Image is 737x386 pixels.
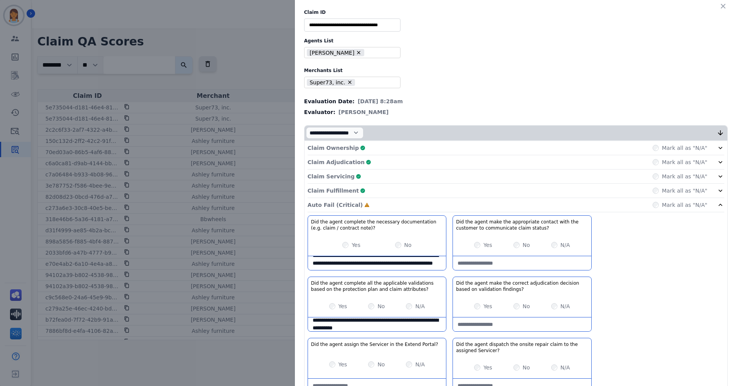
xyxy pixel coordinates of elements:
[358,97,403,105] span: [DATE] 8:28am
[456,341,588,354] h3: Did the agent dispatch the onsite repair claim to the assigned Servicer?
[304,9,728,15] label: Claim ID
[307,49,364,56] li: [PERSON_NAME]
[456,219,588,231] h3: Did the agent make the appropriate contact with the customer to communicate claim status?
[662,158,707,166] label: Mark all as "N/A"
[662,201,707,209] label: Mark all as "N/A"
[560,364,570,371] label: N/A
[483,241,492,249] label: Yes
[308,158,365,166] p: Claim Adjudication
[415,361,425,368] label: N/A
[377,302,385,310] label: No
[415,302,425,310] label: N/A
[377,361,385,368] label: No
[662,144,707,152] label: Mark all as "N/A"
[560,302,570,310] label: N/A
[311,219,443,231] h3: Did the agent complete the necessary documentation (e.g. claim / contract note)?
[311,280,443,292] h3: Did the agent complete all the applicable validations based on the protection plan and claim attr...
[347,79,353,85] button: Remove Super73, inc.
[483,302,492,310] label: Yes
[523,241,530,249] label: No
[338,108,389,116] span: [PERSON_NAME]
[404,241,412,249] label: No
[456,280,588,292] h3: Did the agent make the correct adjudication decision based on validation findings?
[308,144,359,152] p: Claim Ownership
[308,187,359,195] p: Claim Fulfillment
[304,38,728,44] label: Agents List
[356,50,362,55] button: Remove Katherine Godley
[306,48,395,57] ul: selected options
[338,302,347,310] label: Yes
[523,364,530,371] label: No
[662,187,707,195] label: Mark all as "N/A"
[352,241,360,249] label: Yes
[308,173,355,180] p: Claim Servicing
[483,364,492,371] label: Yes
[311,341,438,347] h3: Did the agent assign the Servicer in the Extend Portal?
[523,302,530,310] label: No
[338,361,347,368] label: Yes
[304,108,728,116] div: Evaluator:
[304,97,728,105] div: Evaluation Date:
[306,78,395,87] ul: selected options
[560,241,570,249] label: N/A
[307,79,355,86] li: Super73, inc.
[304,67,728,74] label: Merchants List
[308,201,363,209] p: Auto Fail (Critical)
[662,173,707,180] label: Mark all as "N/A"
